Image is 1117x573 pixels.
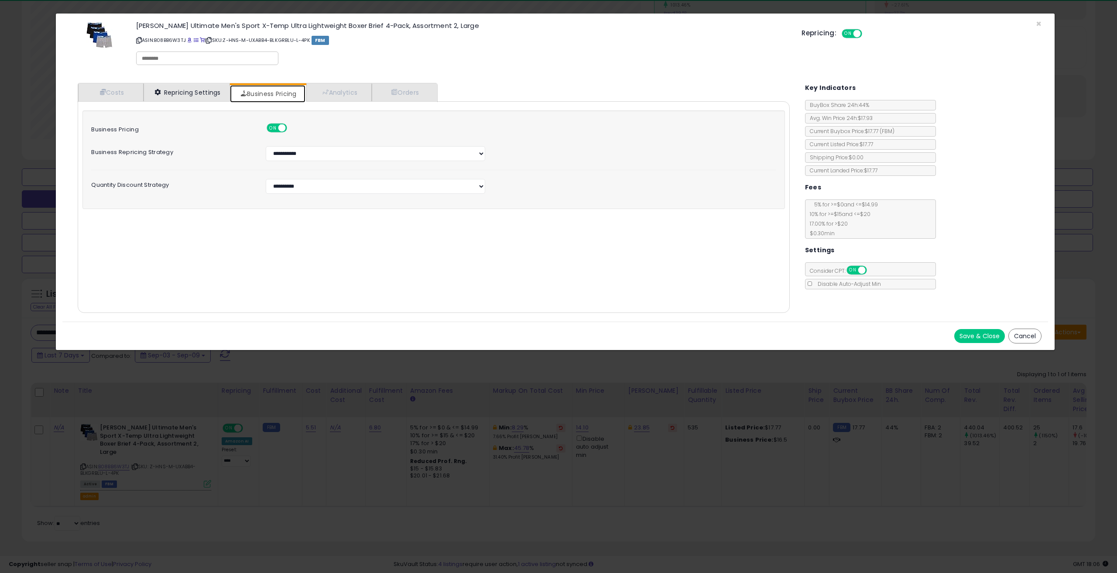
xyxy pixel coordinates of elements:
span: 17.00 % for > $20 [805,220,848,227]
a: Orders [372,83,436,101]
h5: Key Indicators [805,82,856,93]
p: ASIN: B08BB6W3TJ | SKU: Z-HNS-M-UXABB4-BLKGRBLU-L-4PK [136,33,788,47]
span: Disable Auto-Adjust Min [813,280,881,288]
span: FBM [312,36,329,45]
a: BuyBox page [187,37,192,44]
button: Cancel [1008,329,1042,343]
span: Current Listed Price: $17.77 [805,141,873,148]
a: Your listing only [200,37,205,44]
span: Shipping Price: $0.00 [805,154,863,161]
span: ON [267,124,278,132]
label: Business Repricing Strategy [85,146,259,155]
img: 41X9eqCEivL._SL60_.jpg [86,22,113,48]
span: Avg. Win Price 24h: $17.93 [805,114,873,122]
span: Current Buybox Price: [805,127,894,135]
span: Consider CPT: [805,267,878,274]
a: Costs [78,83,144,101]
label: Business Pricing [85,124,259,133]
h3: [PERSON_NAME] Ultimate Men's Sport X-Temp Ultra Lightweight Boxer Brief 4-Pack, Assortment 2, Large [136,22,788,29]
span: × [1036,17,1042,30]
span: ( FBM ) [880,127,894,135]
span: 10 % for >= $15 and <= $20 [805,210,870,218]
label: Quantity Discount Strategy [85,179,259,188]
h5: Fees [805,182,822,193]
span: BuyBox Share 24h: 44% [805,101,869,109]
span: Current Landed Price: $17.77 [805,167,877,174]
h5: Repricing: [802,30,836,37]
span: $17.77 [865,127,894,135]
button: Save & Close [954,329,1005,343]
span: OFF [865,267,879,274]
a: Repricing Settings [144,83,230,101]
span: 5 % for >= $0 and <= $14.99 [810,201,878,208]
a: Business Pricing [230,85,305,103]
span: $0.30 min [805,230,835,237]
a: Analytics [306,83,372,101]
span: ON [843,30,853,38]
span: OFF [286,124,300,132]
h5: Settings [805,245,835,256]
a: All offer listings [194,37,199,44]
span: ON [847,267,858,274]
span: OFF [861,30,875,38]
